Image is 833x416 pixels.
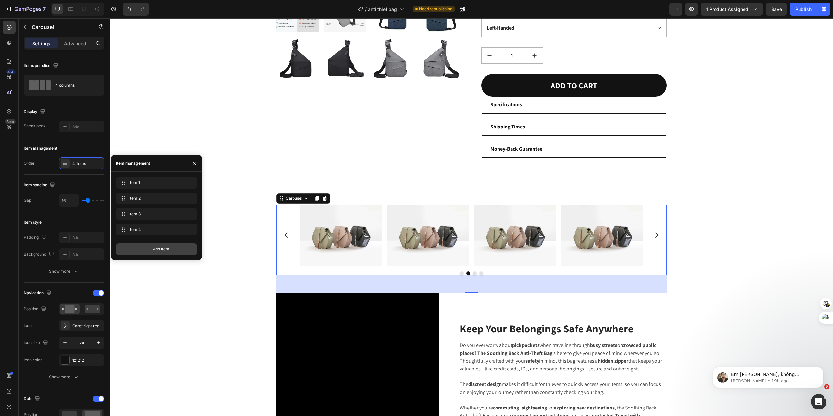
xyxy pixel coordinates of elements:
[419,6,452,12] span: Need republishing
[59,195,79,206] input: Auto
[72,252,103,258] div: Add...
[129,195,181,201] span: Item 2
[350,362,556,378] p: The makes it difficult for thieves to quickly access your items, so you can focus on enjoying you...
[24,160,34,166] div: Order
[403,324,430,330] strong: pickpockets
[381,83,412,90] strong: Specifications
[190,186,272,248] img: image_demo.jpg
[372,30,388,45] button: decrement
[701,3,763,16] button: 1 product assigned
[363,253,367,257] button: Dot
[383,386,437,393] strong: commuting, sightseeing
[381,105,415,112] strong: Shipping Times
[5,119,16,124] div: Beta
[175,177,194,183] div: Carousel
[416,339,430,346] strong: safety
[43,5,46,13] p: 7
[32,23,87,31] p: Carousel
[49,374,79,380] div: Show more
[350,324,547,338] strong: crowded public places?
[381,127,433,134] strong: Money-Back Guarantee
[6,69,16,74] div: 450
[24,145,57,151] div: Item management
[24,61,60,70] div: Items per slide
[24,395,41,403] div: Dots
[703,353,833,398] iframe: Intercom notifications message
[480,324,508,330] strong: busy streets
[410,394,459,401] strong: most important items
[482,394,504,401] strong: protected
[538,208,556,226] button: Carousel Next Arrow
[790,3,817,16] button: Publish
[3,3,48,16] button: 7
[123,3,149,16] div: Undo/Redo
[766,3,787,16] button: Save
[24,289,53,298] div: Navigation
[444,386,505,393] strong: exploring new destinations
[24,371,104,383] button: Show more
[811,394,826,409] iframe: Intercom live chat
[368,331,443,338] strong: The Soothing Back Anti-Theft Bag
[350,323,556,355] p: Do you ever worry about when traveling through or is here to give you peace of mind wherever you ...
[129,180,181,186] span: Item 1
[24,197,31,203] div: Gap
[795,6,812,13] div: Publish
[368,6,397,13] span: anti thief bag
[359,363,392,369] strong: discreet design
[441,61,488,74] div: ADD TO CART
[365,6,367,13] span: /
[824,384,829,389] span: 5
[771,7,782,12] span: Save
[49,268,79,275] div: Show more
[24,250,55,259] div: Background
[24,339,49,347] div: Icon size
[350,253,354,257] button: Dot
[417,30,433,45] button: increment
[350,386,556,409] p: Whether you’re , or , the Soothing Back Anti-Theft Bag ensures your are always . , knowing your b...
[153,246,169,252] span: Add item
[277,186,359,248] img: image_demo.jpg
[370,253,374,257] button: Dot
[488,339,519,346] strong: hidden zipper
[24,233,48,242] div: Padding
[24,357,42,363] div: Icon color
[72,235,103,241] div: Add...
[168,208,186,226] button: Carousel Back Arrow
[706,6,748,13] span: 1 product assigned
[116,160,150,166] div: Item management
[24,107,47,116] div: Display
[24,123,46,129] div: Sneak peek
[24,323,32,329] div: Icon
[350,303,524,317] strong: Keep Your Belongings Safe Anywhere
[129,211,181,217] span: Item 3
[388,30,417,45] input: quantity
[55,78,95,93] div: 4 columns
[32,40,50,47] p: Settings
[452,186,534,248] img: image_demo.jpg
[24,305,48,314] div: Position
[72,357,103,363] div: 121212
[72,124,103,130] div: Add...
[24,265,104,277] button: Show more
[72,161,103,167] div: 4 items
[110,18,833,416] iframe: Design area
[364,186,446,248] img: image_demo.jpg
[72,323,103,329] div: Caret right regular
[372,56,557,79] button: ADD TO CART
[129,227,181,233] span: Item 4
[357,253,361,257] button: Dot
[24,181,56,190] div: Item spacing
[24,220,42,225] div: Item style
[64,40,86,47] p: Advanced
